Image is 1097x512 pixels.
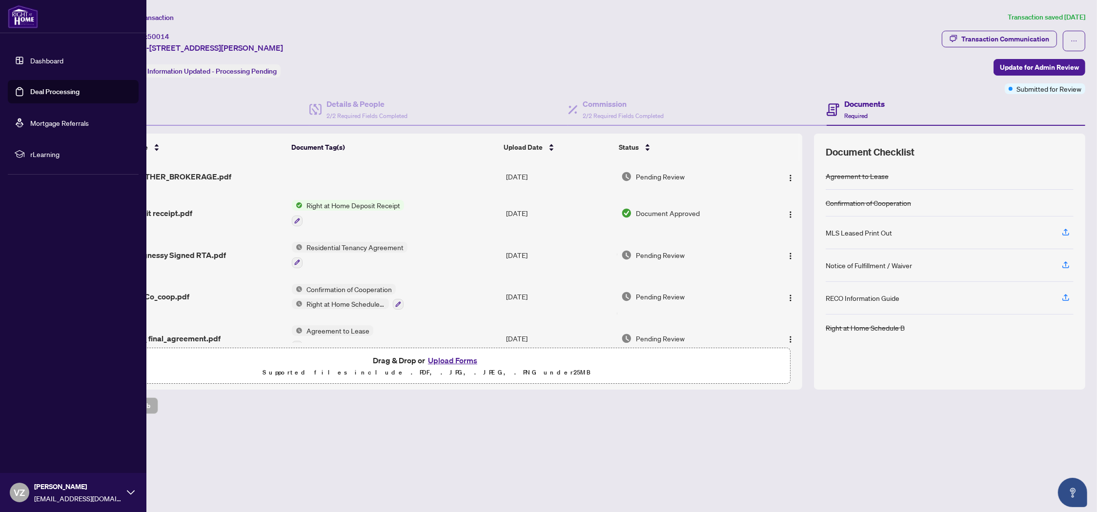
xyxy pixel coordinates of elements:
span: Submitted for Review [1016,83,1081,94]
img: Status Icon [292,200,303,211]
span: INVOICE_OTHER_BROKERAGE.pdf [105,171,231,182]
button: Logo [783,205,798,221]
th: (6) File Name [102,134,287,161]
span: Document Approved [636,208,700,218]
td: [DATE] [502,192,617,234]
span: Required [844,112,868,119]
span: Upload Date [504,142,543,153]
th: Document Tag(s) [287,134,500,161]
span: Agreement to Lease [303,325,373,336]
span: Right at Home Schedule B [303,298,389,309]
img: Document Status [621,291,632,302]
button: Logo [783,247,798,263]
img: Document Status [621,171,632,182]
a: Dashboard [30,56,63,65]
span: Main Fl-[STREET_ADDRESS][PERSON_NAME] [121,42,283,54]
span: rLearning [30,149,132,159]
img: Logo [787,294,794,302]
img: Logo [787,252,794,260]
a: Deal Processing [30,87,80,96]
span: RAH deposit receipt.pdf [105,207,192,219]
span: Pending Review [636,291,685,302]
span: Pending Review [636,171,685,182]
p: Supported files include .PDF, .JPG, .JPEG, .PNG under 25 MB [69,367,784,378]
button: Update for Admin Review [994,59,1085,76]
button: Upload Forms [425,354,480,367]
span: 24_ Main fl_ final_agreement.pdf [105,333,221,344]
div: Status: [121,64,281,78]
td: [DATE] [502,161,617,192]
img: Logo [787,211,794,218]
img: Document Status [621,208,632,218]
span: Pending Review [636,250,685,260]
span: Right at Home Deposit Receipt [303,200,404,211]
span: Drag & Drop orUpload FormsSupported files include .PDF, .JPG, .JPEG, .PNG under25MB [63,348,790,384]
h4: Details & People [326,98,407,110]
a: Mortgage Referrals [30,118,89,127]
button: Open asap [1058,478,1087,507]
th: Upload Date [500,134,614,161]
span: [PERSON_NAME] [34,481,122,492]
button: Status IconConfirmation of CooperationStatus IconRight at Home Schedule B [292,284,404,310]
td: [DATE] [502,234,617,276]
img: Logo [787,174,794,182]
td: [DATE] [502,317,617,359]
span: Confirmation of Cooperation [303,284,396,295]
span: Status [619,142,639,153]
span: ellipsis [1071,38,1077,44]
div: Right at Home Schedule B [826,322,905,333]
span: Document Checklist [826,145,914,159]
div: RECO Information Guide [826,293,899,303]
span: Update for Admin Review [1000,59,1079,75]
span: 2/2 Required Fields Completed [583,112,664,119]
span: 2/2 Required Fields Completed [326,112,407,119]
h4: Commission [583,98,664,110]
div: Agreement to Lease [826,171,889,181]
img: Status Icon [292,325,303,336]
td: [DATE] [502,276,617,318]
button: Logo [783,331,798,346]
th: Status [615,134,758,161]
div: Notice of Fulfillment / Waiver [826,260,912,271]
img: Status Icon [292,298,303,309]
article: Transaction saved [DATE] [1008,12,1085,23]
h4: Documents [844,98,885,110]
span: 24_OShaugnessy Signed RTA.pdf [105,249,226,261]
img: Status Icon [292,242,303,253]
img: Document Status [621,333,632,344]
button: Transaction Communication [942,31,1057,47]
span: Pending Review [636,333,685,344]
img: logo [8,5,38,28]
img: Logo [787,335,794,343]
div: Transaction Communication [961,31,1049,47]
span: 50014 [147,32,169,41]
span: Residential Tenancy Agreement [303,242,407,253]
img: Document Status [621,250,632,260]
button: Status IconRight at Home Deposit Receipt [292,200,404,226]
button: Status IconResidential Tenancy Agreement [292,242,407,268]
span: 24_ Sch B_ Co_coop.pdf [105,291,189,302]
img: Status Icon [292,284,303,295]
div: MLS Leased Print Out [826,227,892,238]
span: [EMAIL_ADDRESS][DOMAIN_NAME] [34,493,122,504]
span: View Transaction [122,13,174,22]
span: VZ [14,486,25,499]
button: Logo [783,289,798,304]
div: Confirmation of Cooperation [826,197,911,208]
span: Information Updated - Processing Pending [147,67,277,76]
button: Status IconAgreement to Lease [292,325,373,352]
button: Logo [783,169,798,184]
span: Drag & Drop or [373,354,480,367]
